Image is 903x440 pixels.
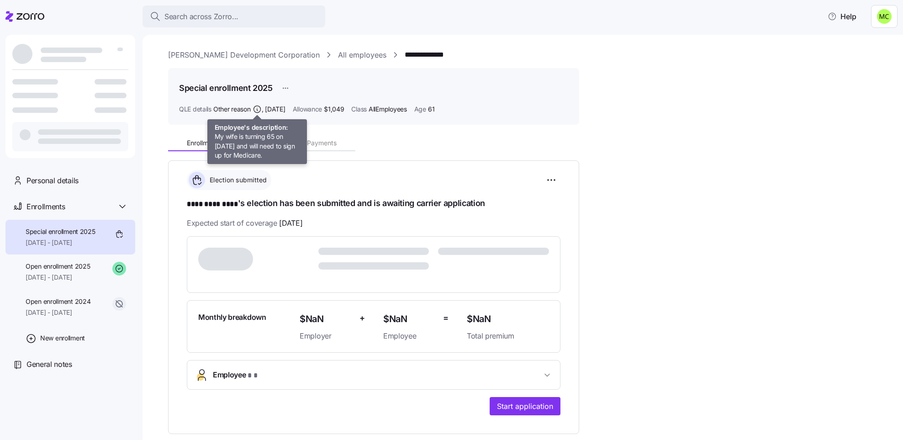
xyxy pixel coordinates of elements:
[26,273,90,282] span: [DATE] - [DATE]
[187,197,560,210] h1: 's election has been submitted and is awaiting carrier application
[443,312,449,325] span: =
[179,82,273,94] h1: Special enrollment 2025
[187,217,302,229] span: Expected start of coverage
[467,330,549,342] span: Total premium
[26,262,90,271] span: Open enrollment 2025
[198,312,266,323] span: Monthly breakdown
[26,297,90,306] span: Open enrollment 2024
[187,360,560,389] button: Employee* *
[820,7,864,26] button: Help
[179,105,211,114] span: QLE details
[256,140,269,146] span: Files
[338,49,386,61] a: All employees
[428,105,434,114] span: 61
[490,397,560,415] button: Start application
[213,105,285,114] span: Other reason ,
[265,105,285,114] span: [DATE]
[383,330,436,342] span: Employee
[467,312,549,327] span: $NaN
[497,401,553,412] span: Start application
[828,11,856,22] span: Help
[300,312,352,327] span: $NaN
[26,201,65,212] span: Enrollments
[383,312,436,327] span: $NaN
[279,217,302,229] span: [DATE]
[40,334,85,343] span: New enrollment
[307,140,337,146] span: Payments
[324,105,344,114] span: $1,049
[26,308,90,317] span: [DATE] - [DATE]
[26,238,95,247] span: [DATE] - [DATE]
[164,11,238,22] span: Search across Zorro...
[207,175,267,185] span: Election submitted
[293,105,322,114] span: Allowance
[26,359,72,370] span: General notes
[414,105,426,114] span: Age
[369,105,407,114] span: AllEmployees
[351,105,367,114] span: Class
[143,5,325,27] button: Search across Zorro...
[359,312,365,325] span: +
[300,330,352,342] span: Employer
[26,227,95,236] span: Special enrollment 2025
[213,369,258,382] span: Employee
[187,140,218,146] span: Enrollment
[26,175,79,186] span: Personal details
[877,9,892,24] img: fb6fbd1e9160ef83da3948286d18e3ea
[168,49,320,61] a: [PERSON_NAME] Development Corporation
